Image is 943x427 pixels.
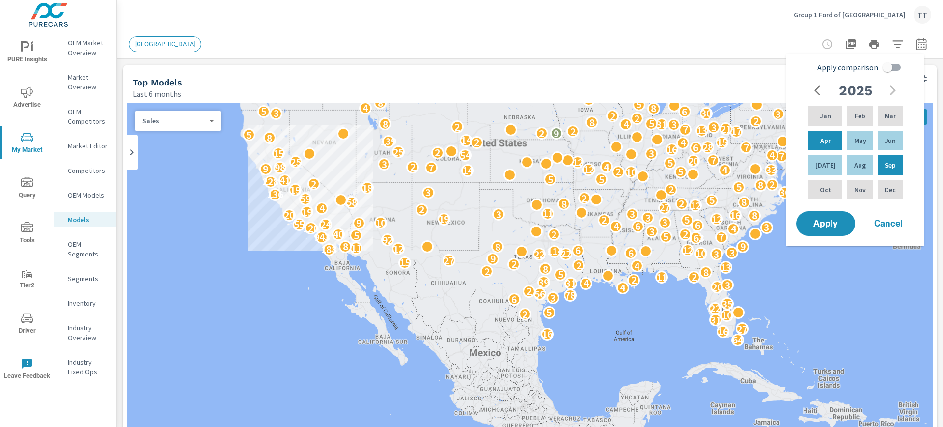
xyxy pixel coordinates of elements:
[620,282,625,293] p: 4
[68,166,109,175] p: Competitors
[703,266,709,278] p: 8
[460,149,471,161] p: 54
[570,125,576,137] p: 2
[462,164,473,176] p: 14
[859,211,918,236] button: Cancel
[586,93,591,105] p: 4
[885,160,896,170] p: Sep
[284,209,295,221] p: 20
[663,230,668,242] p: 5
[631,274,637,285] p: 2
[300,193,311,204] p: 59
[54,70,116,94] div: Market Overview
[54,212,116,227] div: Models
[262,175,278,187] p: 228
[3,86,51,111] span: Advertise
[854,160,866,170] p: Aug
[356,217,361,228] p: 9
[294,218,305,230] p: 55
[54,296,116,311] div: Inventory
[68,38,109,57] p: OEM Market Overview
[711,154,716,166] p: 7
[68,107,109,126] p: OEM Competitors
[0,29,54,391] div: nav menu
[667,157,673,169] p: 5
[303,222,319,234] p: 120
[542,207,553,219] p: 11
[538,276,549,288] p: 39
[346,196,357,208] p: 58
[54,35,116,60] div: OEM Market Overview
[484,265,490,277] p: 2
[712,281,722,293] p: 20
[550,292,555,304] p: 3
[752,209,757,221] p: 8
[439,213,449,225] p: 19
[54,237,116,261] div: OEM Segments
[885,136,896,145] p: Jun
[855,111,865,121] p: Feb
[54,271,116,286] div: Segments
[869,219,908,228] span: Cancel
[375,217,386,228] p: 10
[539,127,544,139] p: 2
[68,274,109,284] p: Segments
[378,97,383,109] p: 8
[54,163,116,178] div: Competitors
[651,102,656,114] p: 8
[717,136,727,148] p: 15
[729,247,735,258] p: 3
[399,256,410,268] p: 15
[776,108,781,120] p: 3
[649,117,654,129] p: 5
[511,258,517,270] p: 2
[554,127,559,139] p: 9
[68,357,109,377] p: Industry Fixed Ops
[649,226,655,237] p: 3
[311,178,316,190] p: 2
[623,118,629,130] p: 4
[279,174,290,186] p: 41
[54,320,116,345] div: Industry Overview
[601,214,607,226] p: 2
[634,113,639,124] p: 2
[758,179,763,191] p: 8
[261,105,266,117] p: 5
[129,40,201,48] span: [GEOGRAPHIC_DATA]
[589,116,595,128] p: 8
[362,182,373,194] p: 18
[3,41,51,65] span: PURE Insights
[68,323,109,342] p: Industry Overview
[710,302,721,314] p: 22
[582,192,587,204] p: 2
[474,136,479,148] p: 2
[645,212,651,224] p: 3
[380,135,396,147] p: 139
[671,118,677,130] p: 3
[461,134,471,146] p: 14
[3,177,51,201] span: Query
[351,242,361,254] p: 11
[599,173,604,185] p: 5
[649,147,654,159] p: 3
[3,267,51,291] span: Tier2
[135,116,213,126] div: Sales
[678,166,683,177] p: 5
[740,240,746,252] p: 9
[666,143,677,155] p: 16
[714,248,719,260] p: 3
[634,260,639,272] p: 4
[630,208,635,220] p: 3
[680,137,686,148] p: 4
[710,314,721,326] p: 31
[68,190,109,200] p: OEM Models
[3,132,51,156] span: My Market
[382,234,393,246] p: 92
[444,255,454,266] p: 27
[683,123,688,135] p: 7
[3,222,51,246] span: Tools
[628,247,634,259] p: 6
[820,111,831,121] p: Jan
[572,156,583,168] p: 12
[839,82,872,99] h2: 2025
